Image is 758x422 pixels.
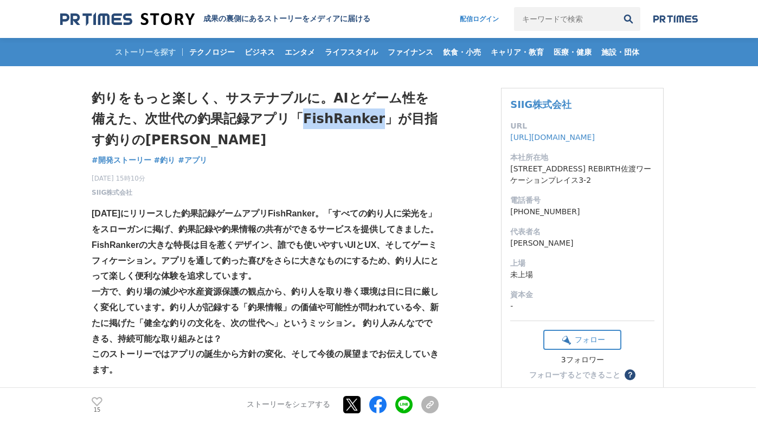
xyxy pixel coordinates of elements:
[625,369,635,380] button: ？
[320,47,382,57] span: ライフスタイル
[92,240,439,281] strong: FishRankerの大きな特長は目を惹くデザイン、誰でも使いやすいUIとUX、そしてゲーミフィケーション。アプリを通して釣った喜びをさらに大きなものにするため、釣り人にとって楽しく便利な体験を...
[185,38,239,66] a: テクノロジー
[92,407,102,413] p: 15
[653,15,698,23] img: prtimes
[549,47,596,57] span: 医療・健康
[510,258,654,269] dt: 上場
[280,47,319,57] span: エンタメ
[439,38,485,66] a: 飲食・小売
[154,155,176,166] a: #釣り
[510,133,595,142] a: [URL][DOMAIN_NAME]
[543,355,621,365] div: 3フォロワー
[247,400,330,410] p: ストーリーをシェアする
[92,349,439,374] strong: このストーリーではアプリの誕生から方針の変化、そして今後の展望までお伝えしていきます。
[280,38,319,66] a: エンタメ
[510,269,654,280] dd: 未上場
[510,226,654,238] dt: 代表者名
[510,120,654,132] dt: URL
[240,38,279,66] a: ビジネス
[510,289,654,300] dt: 資本金
[510,195,654,206] dt: 電話番号
[60,12,195,27] img: 成果の裏側にあるストーリーをメディアに届ける
[510,206,654,218] dd: [PHONE_NUMBER]
[203,14,370,24] h2: 成果の裏側にあるストーリーをメディアに届ける
[240,47,279,57] span: ビジネス
[510,163,654,186] dd: [STREET_ADDRESS] REBIRTH佐渡ワーケーションプレイス3-2
[510,238,654,249] dd: [PERSON_NAME]
[549,38,596,66] a: 医療・健康
[60,12,370,27] a: 成果の裏側にあるストーリーをメディアに届ける 成果の裏側にあるストーリーをメディアに届ける
[626,371,634,379] span: ？
[486,47,548,57] span: キャリア・教育
[449,7,510,31] a: 配信ログイン
[486,38,548,66] a: キャリア・教育
[92,188,132,197] a: SIIG株式会社
[92,88,439,150] h1: 釣りをもっと楽しく、サステナブルに。AIとゲーム性を備えた、次世代の釣果記録アプリ「FishRanker」が目指す釣りの[PERSON_NAME]
[543,330,621,350] button: フォロー
[92,209,439,234] strong: [DATE]にリリースした釣果記録ゲームアプリFishRanker。「すべての釣り人に栄光を」をスローガンに掲げ、釣果記録や釣果情報の共有ができるサービスを提供してきました。
[529,371,620,379] div: フォローするとできること
[510,300,654,312] dd: -
[597,38,644,66] a: 施設・団体
[597,47,644,57] span: 施設・団体
[92,287,439,343] strong: 一方で、釣り場の減少や水産資源保護の観点から、釣り人を取り巻く環境は日に日に厳しく変化しています。釣り人が記録する「釣果情報」の価値や可能性が問われている今、新たに掲げた「健全な釣りの文化を、次...
[178,155,207,166] a: #アプリ
[383,38,438,66] a: ファイナンス
[439,47,485,57] span: 飲食・小売
[92,155,151,166] a: #開発ストーリー
[92,174,145,183] span: [DATE] 15時10分
[178,155,207,165] span: #アプリ
[383,47,438,57] span: ファイナンス
[185,47,239,57] span: テクノロジー
[616,7,640,31] button: 検索
[510,99,571,110] a: SIIG株式会社
[154,155,176,165] span: #釣り
[320,38,382,66] a: ライフスタイル
[514,7,616,31] input: キーワードで検索
[92,155,151,165] span: #開発ストーリー
[510,152,654,163] dt: 本社所在地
